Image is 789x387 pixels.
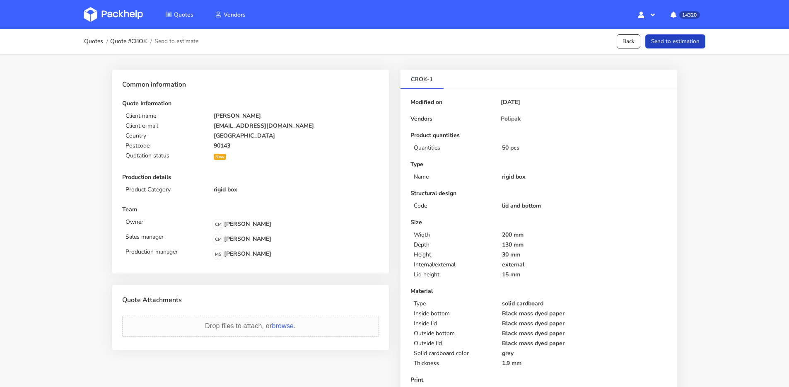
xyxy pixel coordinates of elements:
[214,186,379,193] p: rigid box
[502,310,667,317] p: Black mass dyed paper
[84,33,198,50] nav: breadcrumb
[410,288,667,295] p: Material
[679,11,700,19] span: 14320
[205,322,296,329] span: Drop files to attach, or
[502,261,667,268] p: external
[664,7,705,22] button: 14320
[502,330,667,337] p: Black mass dyed paper
[414,145,492,151] p: Quantities
[84,7,143,22] img: Dashboard
[414,340,492,347] p: Outside lid
[502,252,667,258] p: 30 mm
[410,219,667,226] p: Size
[414,271,492,278] p: Lid height
[122,100,379,107] p: Quote Information
[84,38,103,45] a: Quotes
[414,310,492,317] p: Inside bottom
[502,320,667,327] p: Black mass dyed paper
[122,295,379,306] p: Quote Attachments
[410,132,667,139] p: Product quantities
[122,174,379,181] p: Production details
[214,133,379,139] p: [GEOGRAPHIC_DATA]
[410,190,667,197] p: Structural design
[502,271,667,278] p: 15 mm
[502,360,667,367] p: 1.9 mm
[174,11,193,19] span: Quotes
[125,186,204,193] p: Product Category
[414,232,492,238] p: Width
[645,34,705,49] button: Send to estimation
[125,152,204,159] p: Quotation status
[213,219,224,230] span: CM
[502,242,667,248] p: 130 mm
[214,154,226,160] div: New
[410,116,497,122] p: Vendors
[155,7,203,22] a: Quotes
[502,350,667,357] p: grey
[213,249,224,260] span: MS
[125,113,204,119] p: Client name
[214,143,379,149] p: 90143
[501,116,521,122] span: Polipak
[414,261,492,268] p: Internal/external
[125,123,204,129] p: Client e-mail
[414,320,492,327] p: Inside lid
[214,123,379,129] p: [EMAIL_ADDRESS][DOMAIN_NAME]
[212,219,271,230] p: [PERSON_NAME]
[125,219,208,225] p: Owner
[125,249,208,255] p: Production manager
[617,34,640,49] a: Back
[122,206,379,213] p: Team
[272,322,295,329] span: browse.
[502,340,667,347] p: Black mass dyed paper
[414,252,492,258] p: Height
[214,113,379,119] p: [PERSON_NAME]
[205,7,256,22] a: Vendors
[410,161,667,168] p: Type
[110,38,147,45] a: Quote #CBOK
[414,360,492,367] p: Thickness
[502,203,667,209] p: lid and bottom
[414,350,492,357] p: Solid cardboard color
[414,330,492,337] p: Outside bottom
[414,300,492,307] p: Type
[125,133,204,139] p: Country
[154,38,198,45] span: Send to estimate
[410,377,667,383] p: Print
[401,70,444,88] a: CBOK-1
[414,174,492,180] p: Name
[414,203,492,209] p: Code
[501,99,520,106] p: [DATE]
[212,234,271,245] p: [PERSON_NAME]
[122,80,379,90] p: Common information
[224,11,246,19] span: Vendors
[502,300,667,307] p: solid cardboard
[410,99,497,106] p: Modified on
[125,143,204,149] p: Postcode
[502,232,667,238] p: 200 mm
[502,174,667,180] p: rigid box
[125,234,208,240] p: Sales manager
[212,249,271,260] p: [PERSON_NAME]
[502,145,667,151] p: 50 pcs
[414,242,492,248] p: Depth
[213,234,224,245] span: CM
